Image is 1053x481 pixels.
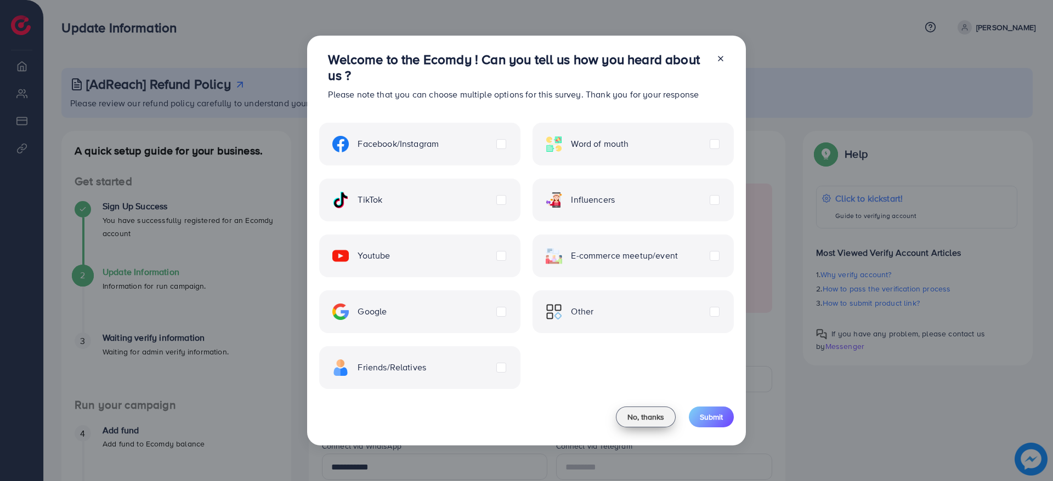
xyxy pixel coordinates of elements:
span: Submit [700,411,723,422]
span: Word of mouth [571,138,629,150]
span: Other [571,305,593,318]
img: ic-influencers.a620ad43.svg [546,192,562,208]
button: No, thanks [616,406,676,427]
h3: Welcome to the Ecomdy ! Can you tell us how you heard about us ? [328,51,707,83]
span: TikTok [358,193,382,206]
img: ic-youtube.715a0ca2.svg [332,248,349,264]
span: Friends/Relatives [358,361,426,374]
img: ic-google.5bdd9b68.svg [332,304,349,320]
p: Please note that you can choose multiple options for this survey. Thank you for your response [328,88,707,101]
button: Submit [689,406,734,427]
span: No, thanks [627,411,664,422]
img: ic-word-of-mouth.a439123d.svg [546,136,562,152]
span: Facebook/Instagram [358,138,439,150]
img: ic-other.99c3e012.svg [546,304,562,320]
span: Youtube [358,249,390,262]
img: ic-ecommerce.d1fa3848.svg [546,248,562,264]
img: ic-facebook.134605ef.svg [332,136,349,152]
span: Google [358,305,387,318]
span: Influencers [571,193,615,206]
img: ic-tiktok.4b20a09a.svg [332,192,349,208]
span: E-commerce meetup/event [571,249,678,262]
img: ic-freind.8e9a9d08.svg [332,359,349,376]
